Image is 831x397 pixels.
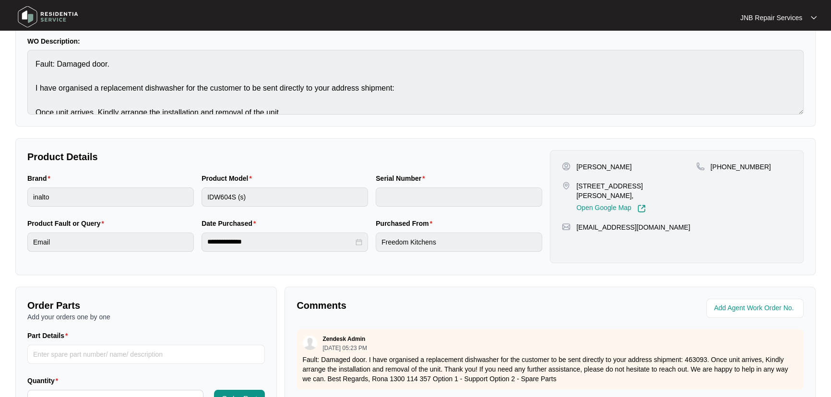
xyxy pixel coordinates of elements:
[637,204,646,213] img: Link-External
[27,345,265,364] input: Part Details
[27,36,804,46] p: WO Description:
[202,219,260,228] label: Date Purchased
[562,181,570,190] img: map-pin
[376,187,542,207] input: Serial Number
[696,162,705,171] img: map-pin
[27,376,62,385] label: Quantity
[302,355,798,384] p: Fault: Damaged door. I have organised a replacement dishwasher for the customer to be sent direct...
[576,222,690,232] p: [EMAIL_ADDRESS][DOMAIN_NAME]
[297,299,543,312] p: Comments
[322,345,367,351] p: [DATE] 05:23 PM
[303,336,317,350] img: user.svg
[711,162,771,172] p: [PHONE_NUMBER]
[207,237,354,247] input: Date Purchased
[27,174,54,183] label: Brand
[27,150,542,163] p: Product Details
[202,187,368,207] input: Product Model
[562,162,570,171] img: user-pin
[740,13,802,23] p: JNB Repair Services
[27,50,804,115] textarea: Fault: Damaged door. I have organised a replacement dishwasher for the customer to be sent direct...
[562,222,570,231] img: map-pin
[27,312,265,322] p: Add your orders one by one
[27,331,72,340] label: Part Details
[27,233,194,252] input: Product Fault or Query
[576,204,645,213] a: Open Google Map
[376,174,428,183] label: Serial Number
[27,187,194,207] input: Brand
[376,219,436,228] label: Purchased From
[714,303,798,314] input: Add Agent Work Order No.
[14,2,82,31] img: residentia service logo
[576,162,631,172] p: [PERSON_NAME]
[376,233,542,252] input: Purchased From
[27,299,265,312] p: Order Parts
[811,15,817,20] img: dropdown arrow
[322,335,365,343] p: Zendesk Admin
[202,174,256,183] label: Product Model
[27,219,108,228] label: Product Fault or Query
[576,181,696,200] p: [STREET_ADDRESS][PERSON_NAME],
